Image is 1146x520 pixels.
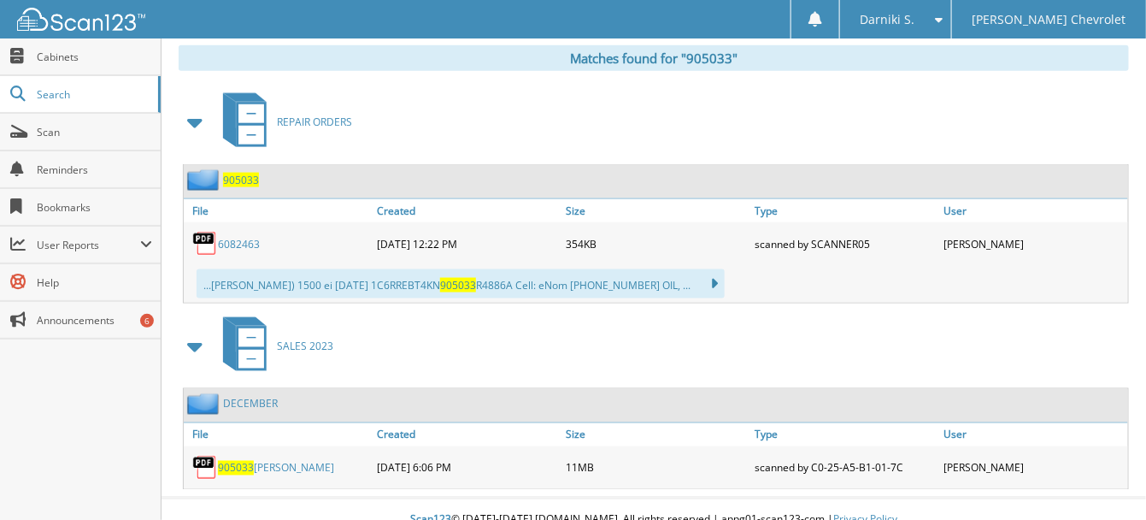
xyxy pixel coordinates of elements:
span: 905033 [218,461,254,476]
img: PDF.png [192,455,218,481]
span: Reminders [37,162,152,177]
iframe: Chat Widget [1061,438,1146,520]
span: Announcements [37,313,152,328]
div: 6 [140,314,154,328]
div: Matches found for "905033" [179,45,1129,71]
span: Help [37,275,152,290]
a: Type [750,199,939,222]
span: Search [37,87,150,102]
a: File [184,423,373,446]
div: 354KB [561,227,750,261]
span: 905033 [440,278,476,292]
span: SALES 2023 [277,339,333,353]
div: [DATE] 6:06 PM [373,451,561,485]
a: Size [561,199,750,222]
a: Created [373,423,561,446]
span: User Reports [37,238,140,252]
img: folder2.png [187,393,223,415]
img: scan123-logo-white.svg [17,8,145,31]
span: REPAIR ORDERS [277,115,352,129]
a: File [184,199,373,222]
div: scanned by C0-25-A5-B1-01-7C [750,451,939,485]
a: 6082463 [218,237,260,251]
a: DECEMBER [223,397,278,411]
a: User [939,423,1128,446]
a: Size [561,423,750,446]
a: Type [750,423,939,446]
a: REPAIR ORDERS [213,88,352,156]
div: ...[PERSON_NAME]) 1500 ei [DATE] 1C6RREBT4KN R4886A Cell: eNom [PHONE_NUMBER] OIL, ... [197,269,725,298]
img: folder2.png [187,169,223,191]
span: Scan [37,125,152,139]
span: Bookmarks [37,200,152,215]
span: Darniki S. [861,15,915,25]
div: [PERSON_NAME] [939,451,1128,485]
div: 11MB [561,451,750,485]
span: Cabinets [37,50,152,64]
img: PDF.png [192,231,218,257]
div: scanned by SCANNER05 [750,227,939,261]
a: User [939,199,1128,222]
a: Created [373,199,561,222]
div: [PERSON_NAME] [939,227,1128,261]
a: 905033 [223,173,259,187]
a: 905033[PERSON_NAME] [218,461,334,476]
a: SALES 2023 [213,312,333,380]
div: [DATE] 12:22 PM [373,227,561,261]
span: [PERSON_NAME] Chevrolet [973,15,1126,25]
